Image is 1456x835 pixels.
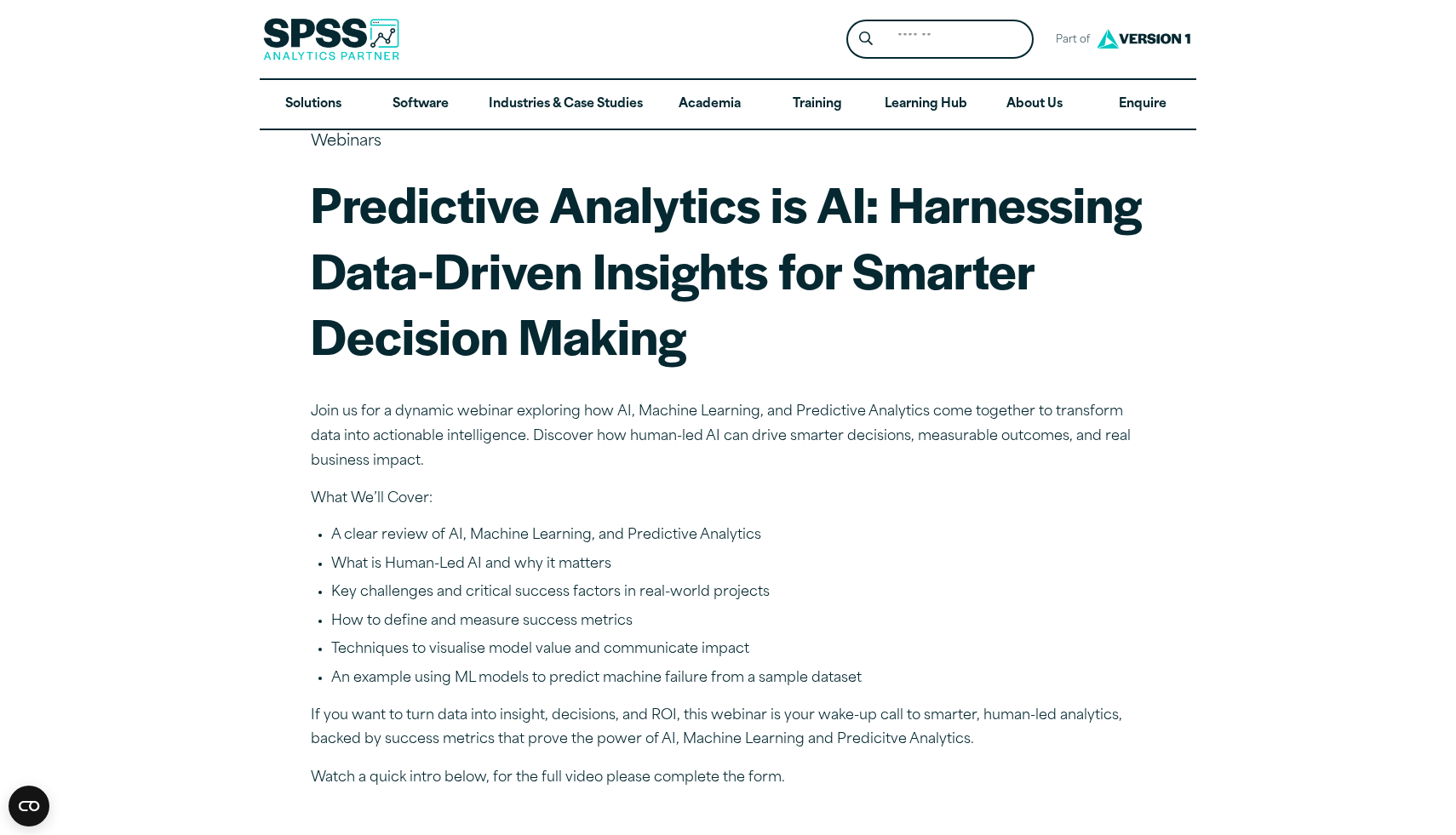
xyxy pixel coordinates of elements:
a: Enquire [1089,80,1196,129]
a: Training [764,80,871,129]
p: Join us for a dynamic webinar exploring how AI, Machine Learning, and Predictive Analytics come t... [311,400,1145,473]
a: Software [367,80,474,129]
span: Part of [1047,28,1092,53]
p: Watch a quick intro below, for the full video please complete the form. [311,766,1145,791]
svg: Search magnifying glass icon [859,31,873,46]
a: Academia [656,80,764,129]
nav: Desktop version of site main menu [260,80,1196,129]
h1: Predictive Analytics is AI: Harnessing Data-Driven Insights for Smarter Decision Making [311,170,1145,369]
a: Solutions [260,80,367,129]
img: SPSS Analytics Partner [263,18,399,60]
li: What is Human-Led AI and why it matters [331,554,1145,576]
li: A clear review of AI, Machine Learning, and Predictive Analytics [331,525,1145,547]
p: Webinars [311,130,1145,155]
button: Search magnifying glass icon [851,24,882,55]
li: Techniques to visualise model value and communicate impact [331,639,1145,661]
p: If you want to turn data into insight, decisions, and ROI, this webinar is your wake-up call to s... [311,704,1145,753]
img: Version1 Logo [1092,23,1195,54]
p: What We’ll Cover: [311,487,1145,512]
a: About Us [981,80,1088,129]
button: Open CMP widget [9,786,49,826]
a: Industries & Case Studies [475,80,656,129]
form: Site Header Search Form [846,20,1034,60]
li: How to define and measure success metrics [331,611,1145,633]
li: Key challenges and critical success factors in real-world projects [331,582,1145,604]
li: An example using ML models to predict machine failure from a sample dataset [331,668,1145,690]
a: Learning Hub [871,80,981,129]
